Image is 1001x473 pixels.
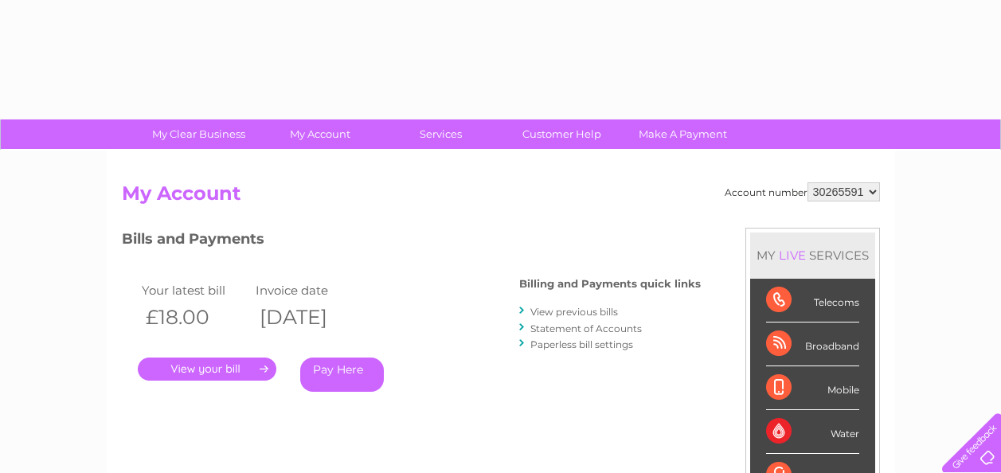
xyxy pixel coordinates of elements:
h3: Bills and Payments [122,228,701,256]
a: My Account [254,119,385,149]
div: Account number [725,182,880,201]
a: Services [375,119,506,149]
a: Customer Help [496,119,628,149]
div: Telecoms [766,279,859,322]
div: Mobile [766,366,859,410]
h4: Billing and Payments quick links [519,278,701,290]
a: Paperless bill settings [530,338,633,350]
div: Water [766,410,859,454]
a: . [138,358,276,381]
th: £18.00 [138,301,252,334]
a: My Clear Business [133,119,264,149]
h2: My Account [122,182,880,213]
a: Make A Payment [617,119,749,149]
div: LIVE [776,248,809,263]
div: Broadband [766,322,859,366]
td: Invoice date [252,279,366,301]
td: Your latest bill [138,279,252,301]
div: MY SERVICES [750,233,875,278]
a: View previous bills [530,306,618,318]
th: [DATE] [252,301,366,334]
a: Statement of Accounts [530,322,642,334]
a: Pay Here [300,358,384,392]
